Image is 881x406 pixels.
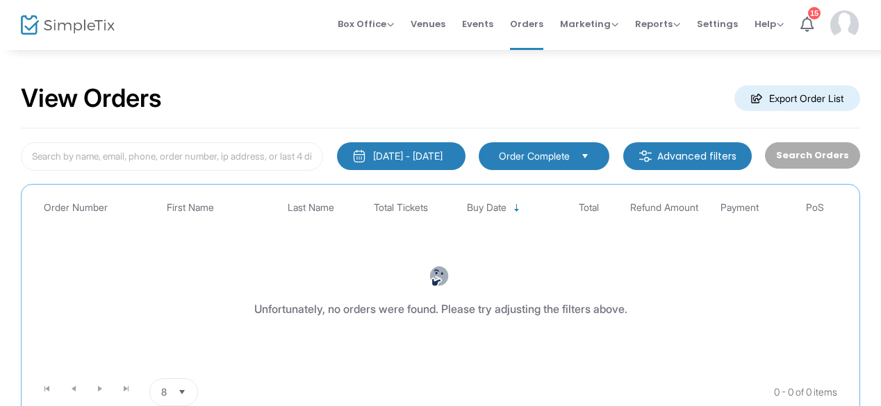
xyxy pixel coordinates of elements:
[627,192,702,224] th: Refund Amount
[21,142,323,171] input: Search by name, email, phone, order number, ip address, or last 4 digits of card
[806,202,824,214] span: PoS
[635,17,680,31] span: Reports
[338,17,394,31] span: Box Office
[363,192,438,224] th: Total Tickets
[336,378,837,406] kendo-pager-info: 0 - 0 of 0 items
[337,142,466,170] button: [DATE] - [DATE]
[462,6,493,42] span: Events
[161,385,167,399] span: 8
[172,379,192,405] button: Select
[734,85,860,111] m-button: Export Order List
[510,6,543,42] span: Orders
[411,6,445,42] span: Venues
[808,7,821,19] div: 15
[429,266,450,287] img: face-thinking.png
[623,142,752,170] m-button: Advanced filters
[44,202,108,214] span: Order Number
[499,149,570,163] span: Order Complete
[254,301,627,317] div: Unfortunately, no orders were found. Please try adjusting the filters above.
[560,17,618,31] span: Marketing
[467,202,507,214] span: Buy Date
[167,202,214,214] span: First Name
[575,149,595,164] button: Select
[552,192,627,224] th: Total
[697,6,738,42] span: Settings
[639,149,652,163] img: filter
[28,192,853,373] div: Data table
[373,149,443,163] div: [DATE] - [DATE]
[352,149,366,163] img: monthly
[511,203,522,214] span: Sortable
[21,83,162,114] h2: View Orders
[755,17,784,31] span: Help
[288,202,334,214] span: Last Name
[721,202,759,214] span: Payment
